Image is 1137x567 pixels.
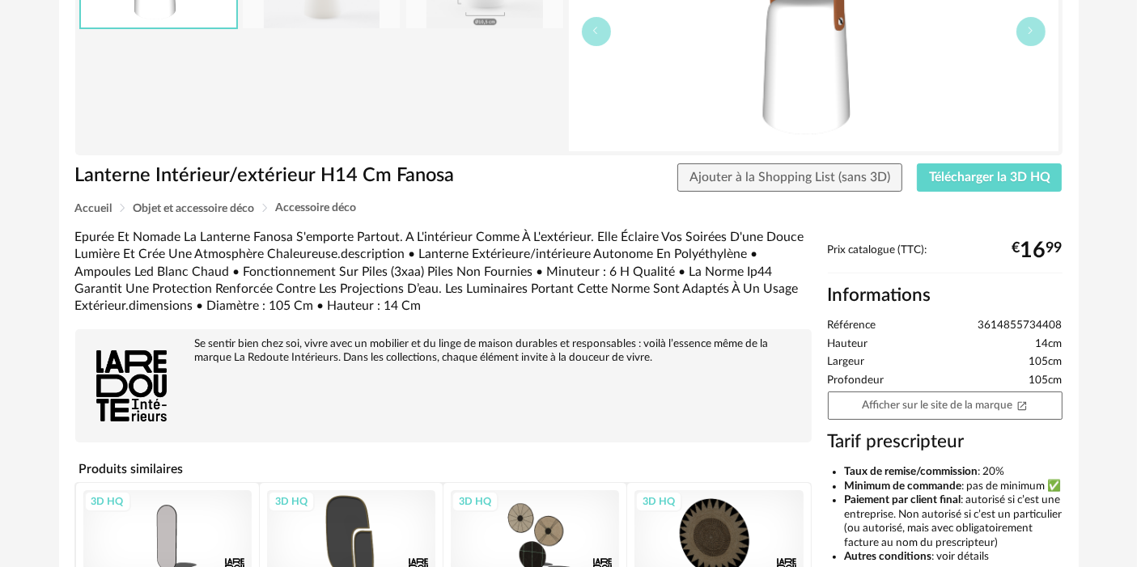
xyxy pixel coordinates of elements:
[75,163,477,188] h1: Lanterne Intérieur/extérieur H14 Cm Fanosa
[828,374,885,388] span: Profondeur
[828,391,1063,420] a: Afficher sur le site de la marqueOpen In New icon
[828,243,1063,273] div: Prix catalogue (TTC):
[844,480,1063,494] li: : pas de minimum ✅
[276,202,357,214] span: Accessoire déco
[75,229,812,315] div: Epurée Et Nomade La Lanterne Fanosa S'emporte Partout. A L'intérieur Comme À L'extérieur. Elle Éc...
[844,466,978,477] b: Taux de remise/commission
[828,430,1063,454] h3: Tarif prescripteur
[844,493,1063,550] li: : autorisé si c’est une entreprise. Non autorisé si c’est un particulier (ou autorisé, mais avec ...
[83,337,804,365] div: Se sentir bien chez soi, vivre avec un mobilier et du linge de maison durables et responsables : ...
[978,319,1063,333] span: 3614855734408
[1029,355,1063,370] span: 105cm
[1020,244,1046,257] span: 16
[844,465,1063,480] li: : 20%
[268,491,315,512] div: 3D HQ
[844,480,961,492] b: Minimum de commande
[844,551,931,562] b: Autres conditions
[452,491,498,512] div: 3D HQ
[75,457,812,481] h4: Produits similaires
[828,284,1063,307] h2: Informations
[1012,244,1063,257] div: € 99
[677,163,902,193] button: Ajouter à la Shopping List (sans 3D)
[635,491,682,512] div: 3D HQ
[844,494,961,506] b: Paiement par client final
[75,202,1063,214] div: Breadcrumb
[84,491,131,512] div: 3D HQ
[828,319,876,333] span: Référence
[929,171,1050,184] span: Télécharger la 3D HQ
[75,203,112,214] span: Accueil
[1016,399,1028,410] span: Open In New icon
[917,163,1063,193] button: Télécharger la 3D HQ
[1029,374,1063,388] span: 105cm
[689,171,890,184] span: Ajouter à la Shopping List (sans 3D)
[828,355,865,370] span: Largeur
[1036,337,1063,352] span: 14cm
[134,203,255,214] span: Objet et accessoire déco
[83,337,180,434] img: brand logo
[844,550,1063,565] li: : voir détails
[828,337,868,352] span: Hauteur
